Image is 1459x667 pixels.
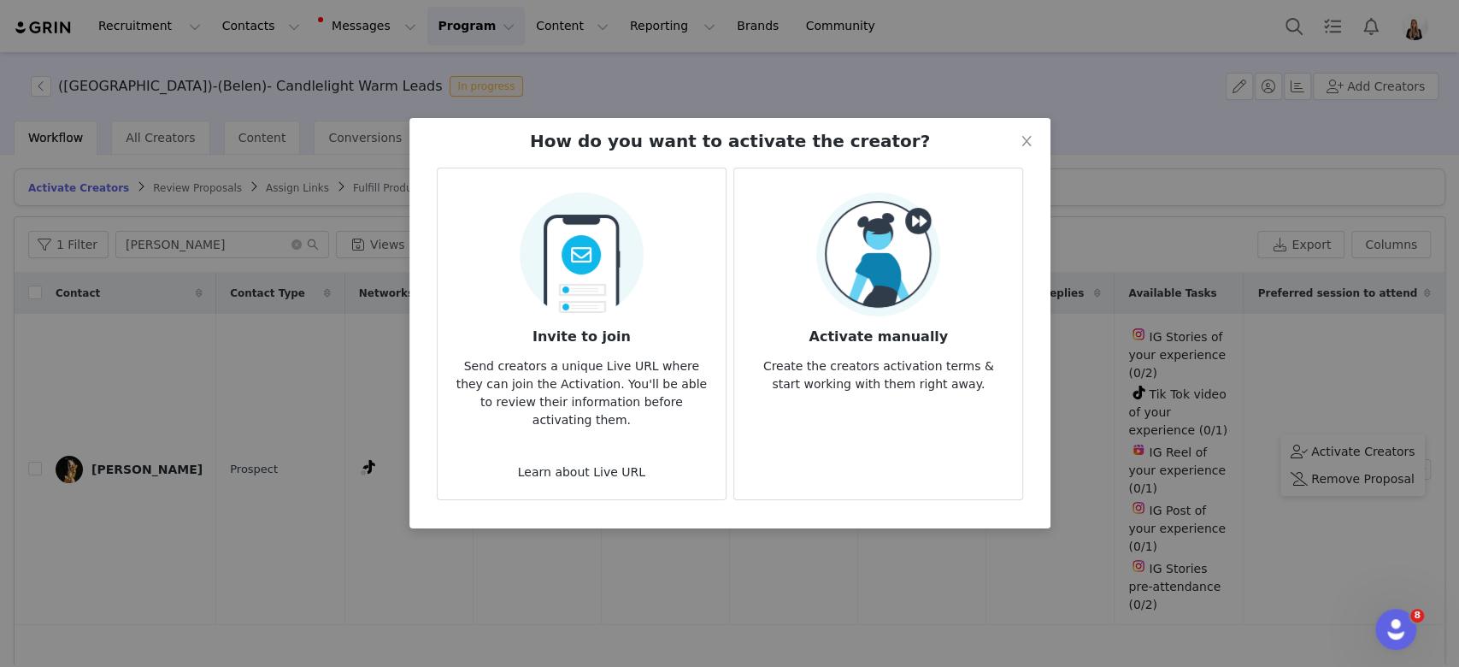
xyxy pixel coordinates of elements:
[517,465,644,479] a: Learn about Live URL
[1375,609,1416,650] iframe: Intercom live chat
[519,182,643,316] img: Send Email
[1020,134,1033,148] i: icon: close
[816,192,940,316] img: Manual
[529,128,929,154] h2: How do you want to activate the creator?
[1003,118,1050,166] button: Close
[748,347,1009,393] p: Create the creators activation terms & start working with them right away.
[450,347,711,429] p: Send creators a unique Live URL where they can join the Activation. You'll be able to review thei...
[748,316,1009,347] h3: Activate manually
[1410,609,1424,623] span: 8
[450,316,711,347] h3: Invite to join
